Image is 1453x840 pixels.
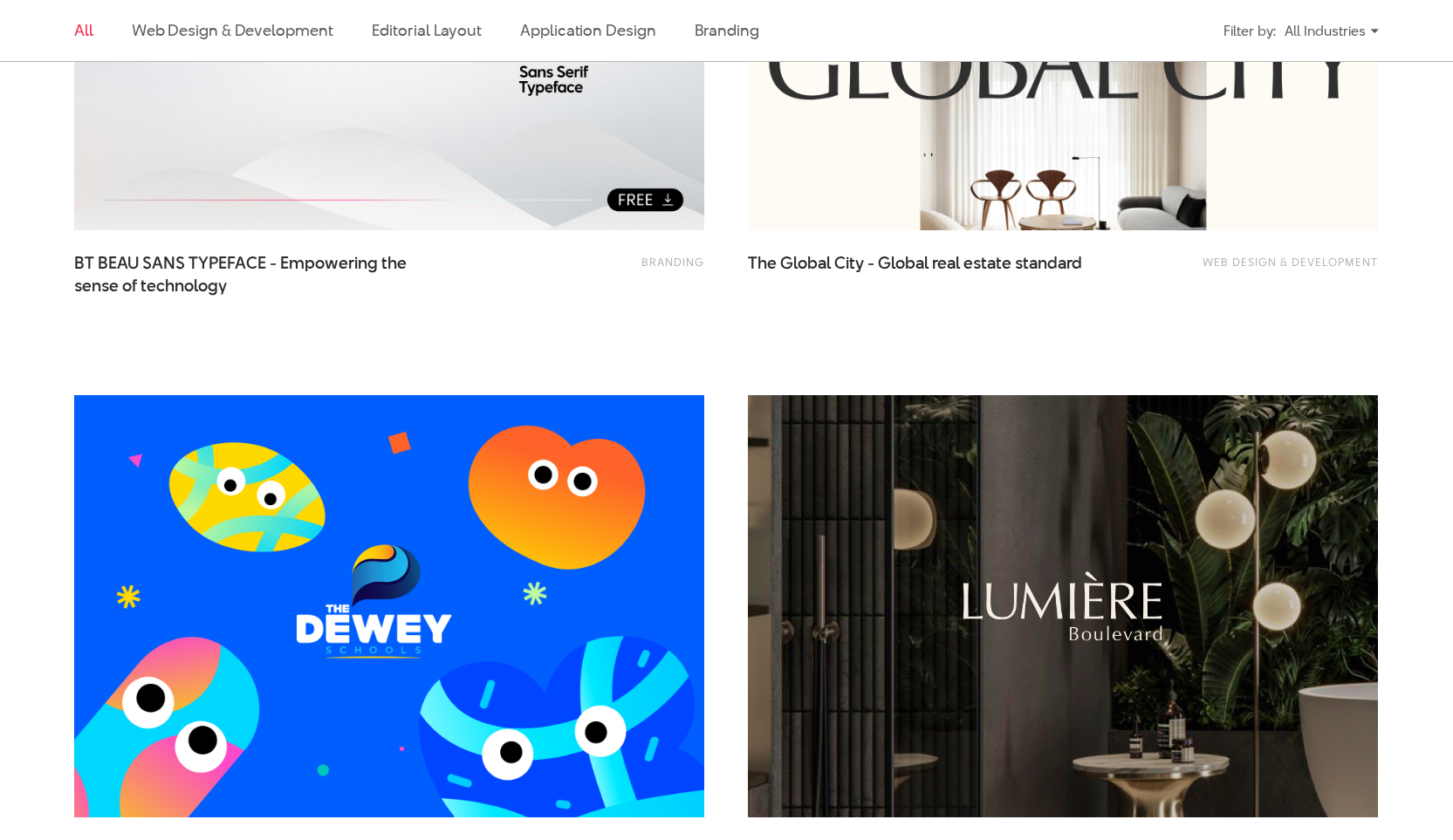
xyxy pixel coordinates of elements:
[1285,16,1379,46] div: All Industries
[748,251,777,275] span: The
[780,251,831,275] span: Global
[74,252,421,296] a: BT BEAU SANS TYPEFACE - Empowering thesense of technology
[74,275,227,297] span: sense of technology
[834,251,864,275] span: City
[520,19,655,41] a: Application Design
[372,19,483,41] a: Editorial Layout
[932,251,960,275] span: real
[748,252,1094,296] a: The Global City - Global real estate standard
[74,395,704,817] img: TDS the dewey school
[867,251,874,275] span: -
[878,251,929,275] span: Global
[641,254,704,270] a: Branding
[74,19,93,41] a: All
[1015,251,1082,275] span: standard
[963,251,1011,275] span: estate
[1223,16,1276,46] div: Filter by:
[132,19,333,41] a: Web Design & Development
[1203,254,1378,270] a: Web Design & Development
[695,19,759,41] a: Branding
[74,252,421,296] span: BT BEAU SANS TYPEFACE - Empowering the
[748,395,1378,817] img: Website Lumiere Boulevard dự án bất động sản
